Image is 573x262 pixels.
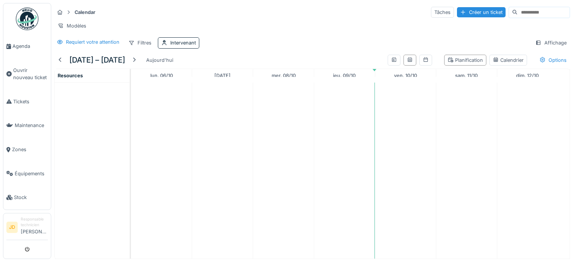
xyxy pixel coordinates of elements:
[170,39,196,46] div: Intervenant
[66,38,119,46] div: Requiert votre attention
[532,37,570,48] div: Affichage
[21,216,48,228] div: Responsable technicien
[15,170,48,177] span: Équipements
[331,70,358,81] a: 9 octobre 2025
[16,8,38,30] img: Badge_color-CXgf-gQk.svg
[3,138,51,162] a: Zones
[12,43,48,50] span: Agenda
[457,7,506,17] div: Créer un ticket
[448,57,483,64] div: Planification
[3,58,51,90] a: Ouvrir nouveau ticket
[3,162,51,186] a: Équipements
[453,70,480,81] a: 11 octobre 2025
[392,70,419,81] a: 10 octobre 2025
[143,55,176,65] div: Aujourd'hui
[3,185,51,210] a: Stock
[493,57,524,64] div: Calendrier
[125,37,155,48] div: Filtres
[21,216,48,238] li: [PERSON_NAME]
[58,73,83,78] span: Resources
[431,7,454,18] div: Tâches
[15,122,48,129] span: Maintenance
[270,70,298,81] a: 8 octobre 2025
[14,194,48,201] span: Stock
[3,113,51,138] a: Maintenance
[54,20,90,31] div: Modèles
[3,90,51,114] a: Tickets
[6,216,48,240] a: JD Responsable technicien[PERSON_NAME]
[72,9,98,16] strong: Calendar
[514,70,541,81] a: 12 octobre 2025
[212,70,232,81] a: 7 octobre 2025
[69,55,125,64] h5: [DATE] – [DATE]
[3,34,51,58] a: Agenda
[12,146,48,153] span: Zones
[13,98,48,105] span: Tickets
[6,222,18,233] li: JD
[13,67,48,81] span: Ouvrir nouveau ticket
[536,55,570,66] div: Options
[148,70,175,81] a: 6 octobre 2025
